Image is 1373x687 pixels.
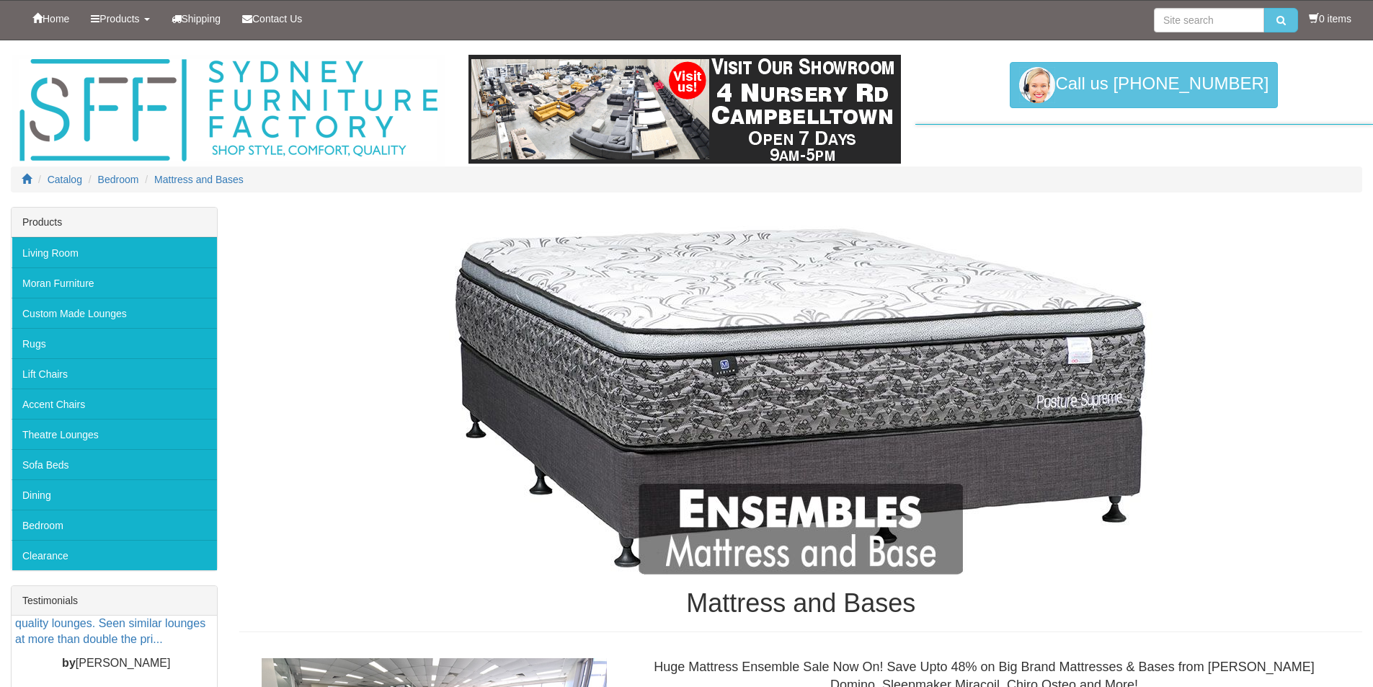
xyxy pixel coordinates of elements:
[12,510,217,540] a: Bedroom
[161,1,232,37] a: Shipping
[252,13,302,25] span: Contact Us
[12,419,217,449] a: Theatre Lounges
[12,208,217,237] div: Products
[12,267,217,298] a: Moran Furniture
[368,214,1233,575] img: Mattress and Bases
[98,174,139,185] a: Bedroom
[12,358,217,389] a: Lift Chairs
[154,174,244,185] a: Mattress and Bases
[12,237,217,267] a: Living Room
[12,479,217,510] a: Dining
[12,298,217,328] a: Custom Made Lounges
[182,13,221,25] span: Shipping
[12,55,445,167] img: Sydney Furniture Factory
[239,589,1362,618] h1: Mattress and Bases
[22,1,80,37] a: Home
[48,174,82,185] a: Catalog
[15,656,217,673] p: [PERSON_NAME]
[15,600,205,646] a: Best value for money and very good quality lounges. Seen similar lounges at more than double the ...
[1309,12,1351,26] li: 0 items
[99,13,139,25] span: Products
[1154,8,1264,32] input: Site search
[12,328,217,358] a: Rugs
[12,540,217,570] a: Clearance
[62,657,76,670] b: by
[12,389,217,419] a: Accent Chairs
[80,1,160,37] a: Products
[231,1,313,37] a: Contact Us
[12,449,217,479] a: Sofa Beds
[43,13,69,25] span: Home
[12,586,217,616] div: Testimonials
